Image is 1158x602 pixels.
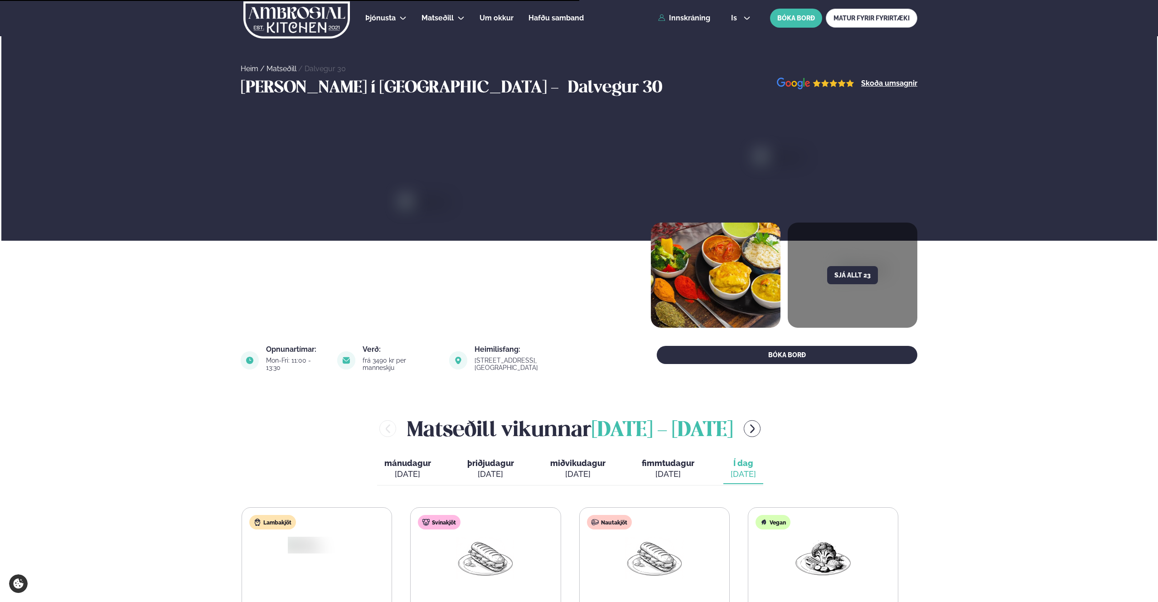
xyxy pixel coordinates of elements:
img: Panini.png [625,537,683,579]
div: [DATE] [550,469,606,480]
img: image alt [651,223,780,328]
h3: Dalvegur 30 [568,78,662,99]
a: Matseðill [422,13,454,24]
span: Hafðu samband [528,14,584,22]
a: Matseðill [266,64,296,73]
span: / [298,64,305,73]
div: Heimilisfang: [475,346,600,353]
img: image alt [402,197,886,458]
div: Opnunartímar: [266,346,326,353]
a: Innskráning [658,14,710,22]
span: is [731,15,740,22]
button: þriðjudagur [DATE] [460,454,521,484]
span: mánudagur [384,458,431,468]
img: Lamb.svg [254,519,261,526]
h2: Matseðill vikunnar [407,414,733,443]
span: miðvikudagur [550,458,606,468]
img: logo [242,1,351,39]
span: fimmtudagur [642,458,694,468]
button: Sjá allt 23 [827,266,878,284]
div: [STREET_ADDRESS], [GEOGRAPHIC_DATA] [475,357,600,371]
span: Matseðill [422,14,454,22]
img: pork.svg [422,519,430,526]
img: Vegan.png [794,537,852,579]
span: Í dag [731,458,756,469]
div: [DATE] [642,469,694,480]
a: Skoða umsagnir [861,80,917,87]
div: frá 3490 kr per manneskju [363,357,438,371]
button: fimmtudagur [DATE] [635,454,702,484]
button: menu-btn-left [379,420,396,437]
button: is [724,15,758,22]
div: Verð: [363,346,438,353]
span: Um okkur [480,14,514,22]
a: link [475,362,600,373]
img: Lamb-Meat.png [282,535,352,555]
a: Þjónusta [365,13,396,24]
a: Heim [241,64,258,73]
span: Þjónusta [365,14,396,22]
div: [DATE] [731,469,756,480]
button: mánudagur [DATE] [377,454,438,484]
span: / [260,64,266,73]
div: Mon-Fri: 11:00 - 13:30 [266,357,326,371]
button: menu-btn-right [744,420,761,437]
a: Dalvegur 30 [305,64,346,73]
img: Panini.png [456,537,514,579]
a: Um okkur [480,13,514,24]
span: [DATE] - [DATE] [591,421,733,441]
button: miðvikudagur [DATE] [543,454,613,484]
div: Lambakjöt [249,515,296,529]
a: Hafðu samband [528,13,584,24]
img: image alt [757,152,1077,278]
div: [DATE] [384,469,431,480]
img: image alt [777,78,854,90]
span: þriðjudagur [467,458,514,468]
button: Í dag [DATE] [723,454,763,484]
a: MATUR FYRIR FYRIRTÆKI [826,9,917,28]
img: beef.svg [591,519,599,526]
a: Cookie settings [9,574,28,593]
div: [DATE] [467,469,514,480]
button: BÓKA BORÐ [770,9,822,28]
img: image alt [241,351,259,369]
img: image alt [337,351,355,369]
img: Vegan.svg [760,519,767,526]
div: Svínakjöt [418,515,460,529]
img: image alt [449,351,467,369]
div: Vegan [756,515,790,529]
div: Nautakjöt [587,515,632,529]
button: BÓKA BORÐ [657,346,917,364]
h3: [PERSON_NAME] í [GEOGRAPHIC_DATA] - [241,78,563,99]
